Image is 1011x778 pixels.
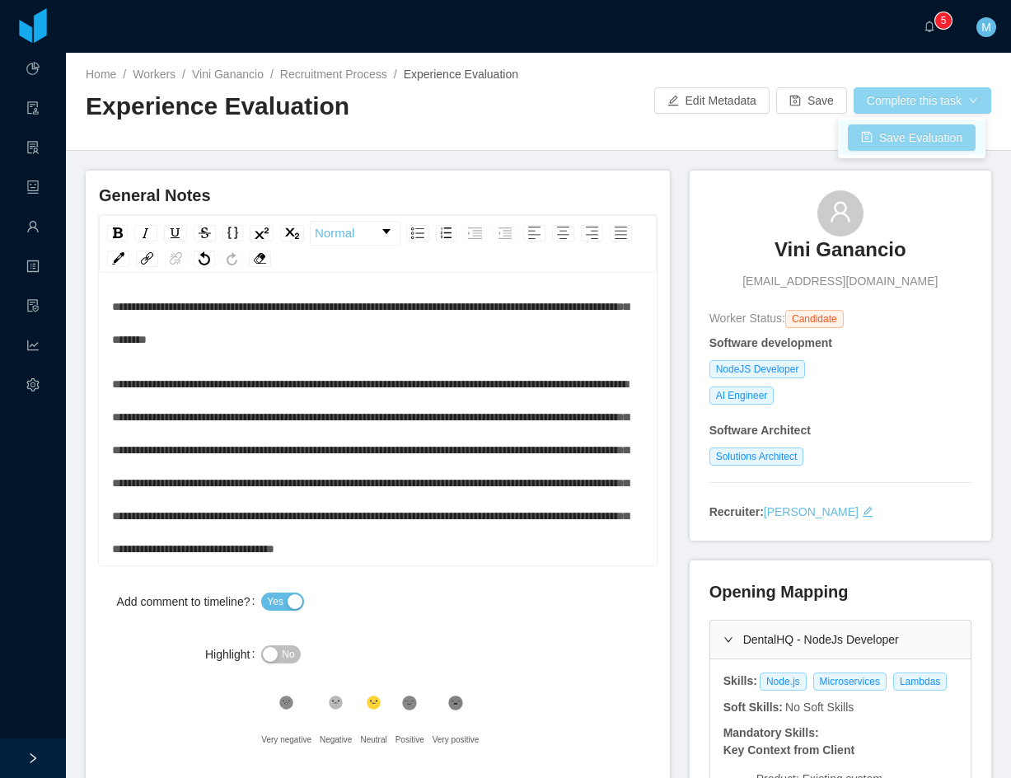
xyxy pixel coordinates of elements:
[249,251,271,267] div: Remove
[520,221,635,246] div: rdw-textalign-control
[981,17,991,37] span: M
[117,595,262,608] label: Add comment to timeline?
[854,87,991,114] button: Complete this taskicon: down
[463,225,487,241] div: Indent
[935,12,952,29] sup: 5
[523,225,545,241] div: Left
[723,635,733,644] i: icon: right
[784,699,855,716] div: No Soft Skills
[723,743,854,757] strong: Key Context from Client
[26,251,40,285] a: icon: profile
[165,251,187,267] div: Unlink
[581,225,603,241] div: Right
[710,621,971,658] div: icon: rightDentalHQ - NodeJs Developer
[26,371,40,404] i: icon: setting
[709,448,804,466] span: Solutions Architect
[107,225,128,241] div: Bold
[182,68,185,81] span: /
[813,673,887,691] span: Microservices
[862,506,873,518] i: icon: edit
[941,12,947,29] p: 5
[261,724,311,757] div: Very negative
[26,92,40,127] a: icon: audit
[194,225,216,241] div: Strikethrough
[775,237,906,273] a: Vini Ganancio
[320,724,352,757] div: Negative
[26,211,40,246] a: icon: user
[723,701,783,714] strong: Soft Skills:
[436,225,456,241] div: Ordered
[222,251,242,267] div: Redo
[848,124,976,151] button: icon: saveSave Evaluation
[406,225,429,241] div: Unordered
[99,215,657,273] div: rdw-toolbar
[315,217,354,250] span: Normal
[709,580,849,603] h4: Opening Mapping
[205,648,261,661] label: Highlight
[360,724,386,757] div: Neutral
[776,87,847,114] button: icon: saveSave
[86,90,539,124] h2: Experience Evaluation
[123,68,126,81] span: /
[136,251,158,267] div: Link
[709,387,775,405] span: AI Engineer
[307,221,403,246] div: rdw-block-control
[494,225,517,241] div: Outdent
[26,134,40,166] i: icon: solution
[723,726,819,739] strong: Mandatory Skills:
[610,225,632,241] div: Justify
[709,336,832,349] strong: Software development
[104,251,133,267] div: rdw-color-picker
[396,724,424,757] div: Positive
[190,251,246,267] div: rdw-history-control
[404,68,518,81] span: Experience Evaluation
[282,646,294,663] span: No
[26,292,40,325] i: icon: file-protect
[246,251,274,267] div: rdw-remove-control
[433,724,480,757] div: Very positive
[924,21,935,32] i: icon: bell
[775,237,906,263] h3: Vini Ganancio
[760,673,807,691] span: Node.js
[270,68,274,81] span: /
[280,68,387,81] a: Recruitment Process
[267,593,283,610] span: Yes
[99,215,657,565] div: rdw-wrapper
[99,184,657,207] h4: General Notes
[709,312,785,325] span: Worker Status:
[104,221,307,246] div: rdw-inline-control
[133,251,190,267] div: rdw-link-control
[194,251,215,267] div: Undo
[26,53,40,87] a: icon: pie-chart
[133,68,176,81] a: Workers
[403,221,520,246] div: rdw-list-control
[552,225,574,241] div: Center
[86,68,116,81] a: Home
[709,424,811,437] strong: Software Architect
[785,310,844,328] span: Candidate
[829,200,852,223] i: icon: user
[26,171,40,206] a: icon: robot
[654,87,770,114] button: icon: editEdit Metadata
[192,68,264,81] a: Vini Ganancio
[134,225,157,241] div: Italic
[764,505,859,518] a: [PERSON_NAME]
[709,505,764,518] strong: Recruiter:
[709,360,806,378] span: NodeJS Developer
[723,674,757,687] strong: Skills:
[112,257,644,546] div: rdw-editor
[164,225,187,241] div: Underline
[893,673,947,691] span: Lambdas
[250,225,274,241] div: Superscript
[310,221,400,246] div: rdw-dropdown
[26,331,40,364] i: icon: line-chart
[222,225,243,241] div: Monospace
[394,68,397,81] span: /
[280,225,304,241] div: Subscript
[311,222,400,245] a: Block Type
[742,273,938,290] span: [EMAIL_ADDRESS][DOMAIN_NAME]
